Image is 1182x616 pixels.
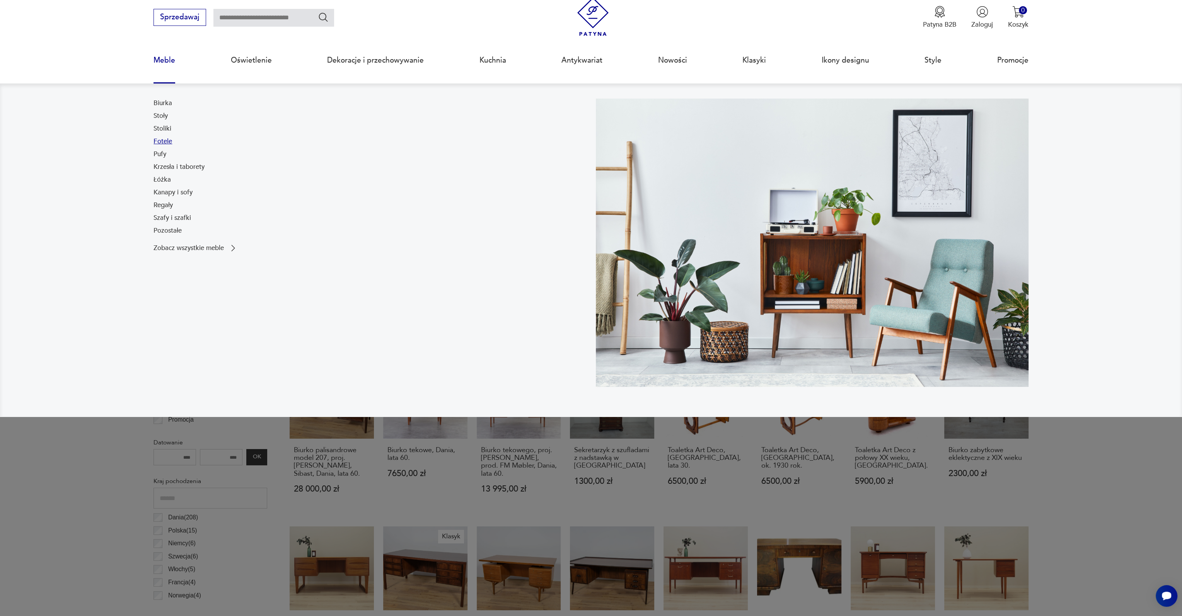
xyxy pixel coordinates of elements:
p: Patyna B2B [923,20,957,29]
button: Zaloguj [971,6,993,29]
a: Style [924,43,942,78]
a: Stoliki [154,124,171,133]
p: Zaloguj [971,20,993,29]
a: Sprzedawaj [154,15,206,21]
img: Ikona medalu [934,6,946,18]
img: 969d9116629659dbb0bd4e745da535dc.jpg [596,99,1028,387]
a: Biurka [154,99,172,108]
a: Antykwariat [561,43,602,78]
button: Sprzedawaj [154,9,206,26]
a: Pozostałe [154,226,182,235]
a: Stoły [154,111,168,121]
a: Nowości [658,43,687,78]
a: Kanapy i sofy [154,188,193,197]
img: Ikonka użytkownika [976,6,988,18]
button: Szukaj [318,12,329,23]
a: Fotele [154,137,172,146]
p: Zobacz wszystkie meble [154,245,224,251]
a: Pufy [154,150,166,159]
p: Koszyk [1008,20,1028,29]
div: 0 [1019,6,1027,14]
a: Ikony designu [822,43,869,78]
a: Klasyki [742,43,766,78]
a: Kuchnia [479,43,506,78]
a: Szafy i szafki [154,213,191,223]
a: Łóżka [154,175,171,184]
a: Promocje [997,43,1028,78]
a: Regały [154,201,173,210]
button: Patyna B2B [923,6,957,29]
a: Zobacz wszystkie meble [154,243,238,253]
button: 0Koszyk [1008,6,1028,29]
a: Dekoracje i przechowywanie [327,43,424,78]
iframe: Smartsupp widget button [1156,585,1177,607]
a: Ikona medaluPatyna B2B [923,6,957,29]
a: Oświetlenie [231,43,272,78]
a: Krzesła i taborety [154,162,205,172]
a: Meble [154,43,175,78]
img: Ikona koszyka [1012,6,1024,18]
